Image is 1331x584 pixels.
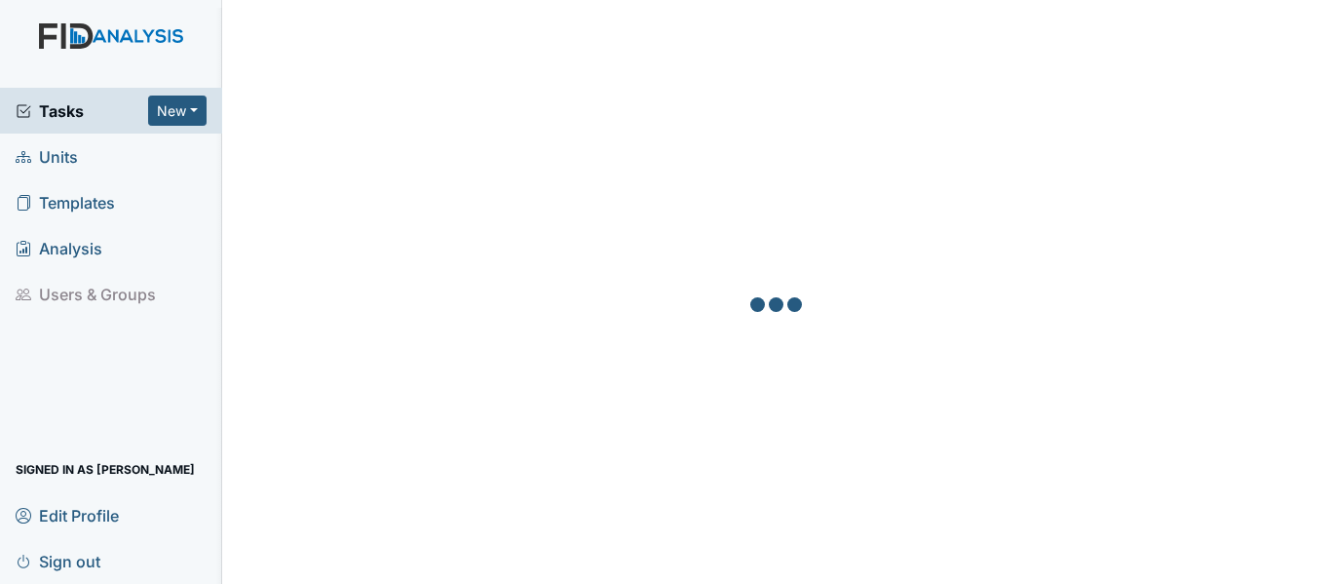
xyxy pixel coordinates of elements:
[16,233,102,263] span: Analysis
[16,454,195,485] span: Signed in as [PERSON_NAME]
[148,96,207,126] button: New
[16,546,100,576] span: Sign out
[16,99,148,123] a: Tasks
[16,500,119,530] span: Edit Profile
[16,141,78,172] span: Units
[16,187,115,217] span: Templates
